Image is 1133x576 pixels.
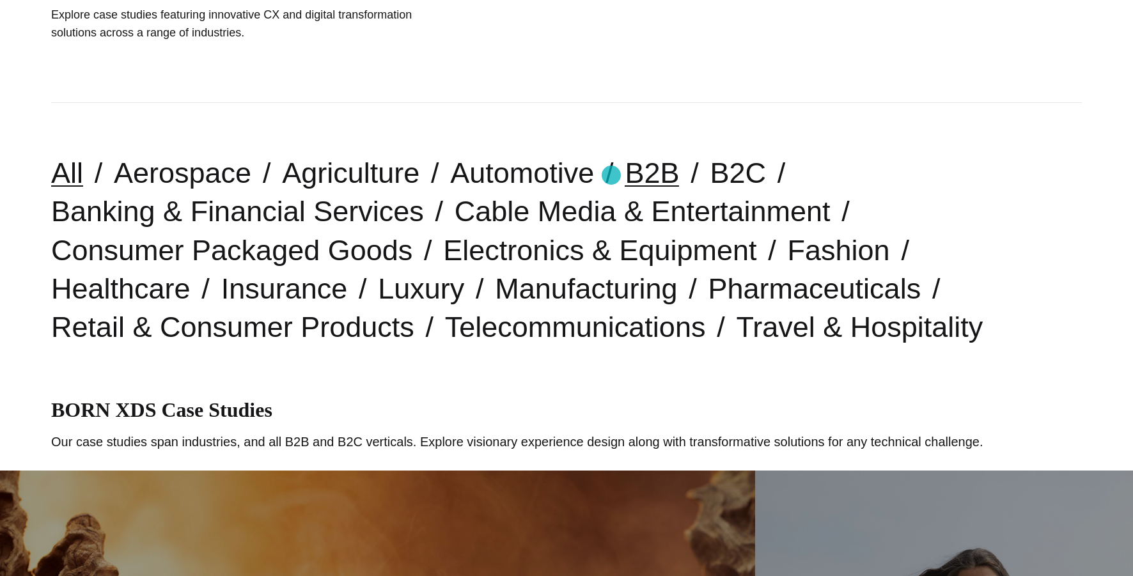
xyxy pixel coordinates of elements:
[710,157,766,189] a: B2C
[378,272,464,305] a: Luxury
[51,272,191,305] a: Healthcare
[51,311,414,343] a: Retail & Consumer Products
[495,272,677,305] a: Manufacturing
[51,157,83,189] a: All
[51,6,435,42] h1: Explore case studies featuring innovative CX and digital transformation solutions across a range ...
[450,157,594,189] a: Automotive
[708,272,921,305] a: Pharmaceuticals
[625,157,679,189] a: B2B
[114,157,251,189] a: Aerospace
[51,432,1082,451] p: Our case studies span industries, and all B2B and B2C verticals. Explore visionary experience des...
[221,272,348,305] a: Insurance
[445,311,706,343] a: Telecommunications
[51,398,1082,422] h1: BORN XDS Case Studies
[51,195,424,228] a: Banking & Financial Services
[736,311,983,343] a: Travel & Hospitality
[282,157,419,189] a: Agriculture
[788,234,890,267] a: Fashion
[455,195,831,228] a: Cable Media & Entertainment
[443,234,756,267] a: Electronics & Equipment
[51,234,412,267] a: Consumer Packaged Goods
